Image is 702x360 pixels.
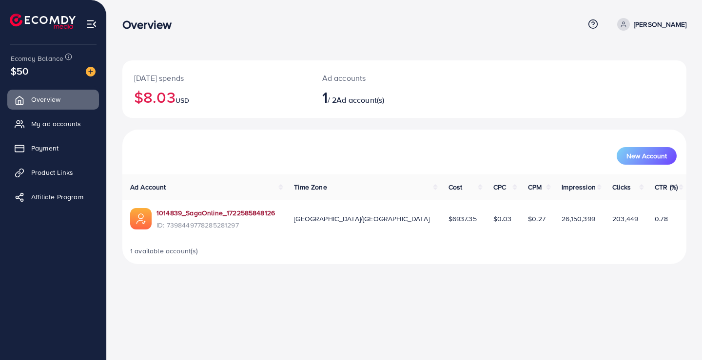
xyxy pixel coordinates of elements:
span: Time Zone [294,182,327,192]
span: $6937.35 [448,214,477,224]
span: CPM [528,182,542,192]
h2: $8.03 [134,88,299,106]
span: CTR (%) [655,182,678,192]
img: menu [86,19,97,30]
span: Cost [448,182,463,192]
span: 0.78 [655,214,668,224]
span: Clicks [612,182,631,192]
a: Affiliate Program [7,187,99,207]
a: 1014839_SagaOnline_1722585848126 [156,208,275,218]
span: My ad accounts [31,119,81,129]
span: ID: 7398449778285281297 [156,220,275,230]
p: Ad accounts [322,72,440,84]
span: [GEOGRAPHIC_DATA]/[GEOGRAPHIC_DATA] [294,214,429,224]
img: logo [10,14,76,29]
span: USD [175,95,189,105]
a: Product Links [7,163,99,182]
button: New Account [617,147,677,165]
span: 203,449 [612,214,638,224]
img: ic-ads-acc.e4c84228.svg [130,208,152,229]
a: [PERSON_NAME] [613,18,686,31]
h3: Overview [122,18,179,32]
span: Ecomdy Balance [11,54,63,63]
a: My ad accounts [7,114,99,133]
span: Impression [562,182,596,192]
span: Payment [31,143,58,153]
a: Overview [7,90,99,109]
span: $50 [11,64,28,78]
h2: / 2 [322,88,440,106]
p: [PERSON_NAME] [634,19,686,30]
span: Ad Account [130,182,166,192]
span: New Account [626,152,667,159]
img: image [86,67,96,76]
span: Ad account(s) [336,95,384,105]
span: $0.27 [528,214,546,224]
span: 26,150,399 [562,214,595,224]
span: 1 [322,86,328,108]
span: Affiliate Program [31,192,83,202]
span: 1 available account(s) [130,246,198,256]
p: [DATE] spends [134,72,299,84]
span: CPC [493,182,506,192]
span: $0.03 [493,214,512,224]
span: Overview [31,95,60,104]
a: Payment [7,138,99,158]
span: Product Links [31,168,73,177]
